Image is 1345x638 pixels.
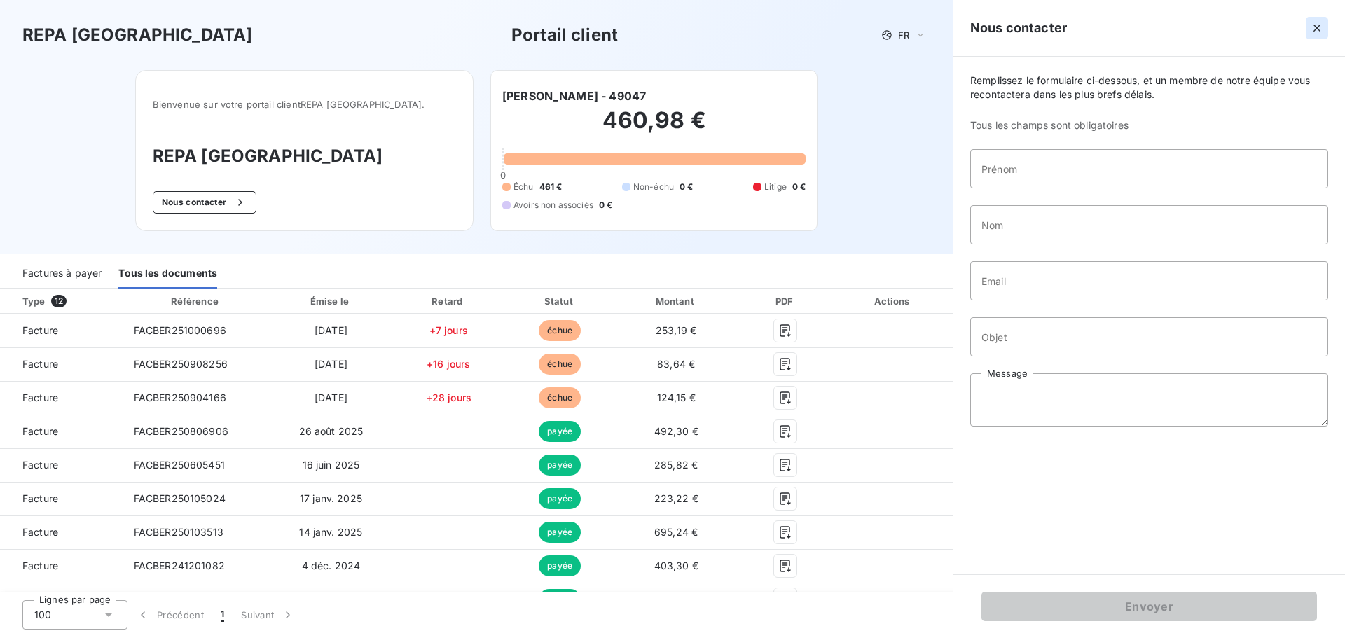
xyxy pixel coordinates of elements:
[633,181,674,193] span: Non-échu
[539,589,581,610] span: payée
[654,425,698,437] span: 492,30 €
[171,296,219,307] div: Référence
[127,600,212,630] button: Précédent
[11,424,111,438] span: Facture
[153,144,456,169] h3: REPA [GEOGRAPHIC_DATA]
[315,324,347,336] span: [DATE]
[657,358,695,370] span: 83,64 €
[539,522,581,543] span: payée
[134,425,228,437] span: FACBER250806906
[539,354,581,375] span: échue
[11,324,111,338] span: Facture
[134,526,223,538] span: FACBER250103513
[395,294,502,308] div: Retard
[426,391,471,403] span: +28 jours
[508,294,612,308] div: Statut
[970,149,1328,188] input: placeholder
[134,391,226,403] span: FACBER250904166
[11,492,111,506] span: Facture
[654,492,698,504] span: 223,22 €
[273,294,389,308] div: Émise le
[680,181,693,193] span: 0 €
[300,492,362,504] span: 17 janv. 2025
[134,324,226,336] span: FACBER251000696
[618,294,735,308] div: Montant
[539,455,581,476] span: payée
[970,74,1328,102] span: Remplissez le formulaire ci-dessous, et un membre de notre équipe vous recontactera dans les plus...
[11,458,111,472] span: Facture
[656,324,696,336] span: 253,19 €
[429,324,468,336] span: +7 jours
[970,118,1328,132] span: Tous les champs sont obligatoires
[22,259,102,289] div: Factures à payer
[792,181,806,193] span: 0 €
[970,205,1328,244] input: placeholder
[315,391,347,403] span: [DATE]
[51,295,67,307] span: 12
[539,488,581,509] span: payée
[134,560,225,571] span: FACBER241201082
[302,560,361,571] span: 4 déc. 2024
[970,18,1067,38] h5: Nous contacter
[654,560,698,571] span: 403,30 €
[539,181,563,193] span: 461 €
[539,387,581,408] span: échue
[599,199,612,211] span: 0 €
[502,106,806,148] h2: 460,98 €
[513,181,534,193] span: Échu
[11,391,111,405] span: Facture
[233,600,303,630] button: Suivant
[299,425,364,437] span: 26 août 2025
[134,459,225,471] span: FACBER250605451
[212,600,233,630] button: 1
[11,559,111,573] span: Facture
[134,358,228,370] span: FACBER250908256
[539,320,581,341] span: échue
[315,358,347,370] span: [DATE]
[740,294,832,308] div: PDF
[654,459,698,471] span: 285,82 €
[500,169,506,181] span: 0
[539,555,581,576] span: payée
[502,88,646,104] h6: [PERSON_NAME] - 49047
[299,526,362,538] span: 14 janv. 2025
[427,358,470,370] span: +16 jours
[153,99,456,110] span: Bienvenue sur votre portail client REPA [GEOGRAPHIC_DATA] .
[970,317,1328,356] input: placeholder
[134,492,226,504] span: FACBER250105024
[898,29,909,41] span: FR
[539,421,581,442] span: payée
[511,22,618,48] h3: Portail client
[11,357,111,371] span: Facture
[657,391,696,403] span: 124,15 €
[513,199,593,211] span: Avoirs non associés
[11,525,111,539] span: Facture
[303,459,360,471] span: 16 juin 2025
[153,191,256,214] button: Nous contacter
[22,22,252,48] h3: REPA [GEOGRAPHIC_DATA]
[34,608,51,622] span: 100
[14,294,120,308] div: Type
[654,526,698,538] span: 695,24 €
[764,181,787,193] span: Litige
[981,592,1317,621] button: Envoyer
[118,259,217,289] div: Tous les documents
[221,608,224,622] span: 1
[836,294,950,308] div: Actions
[970,261,1328,300] input: placeholder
